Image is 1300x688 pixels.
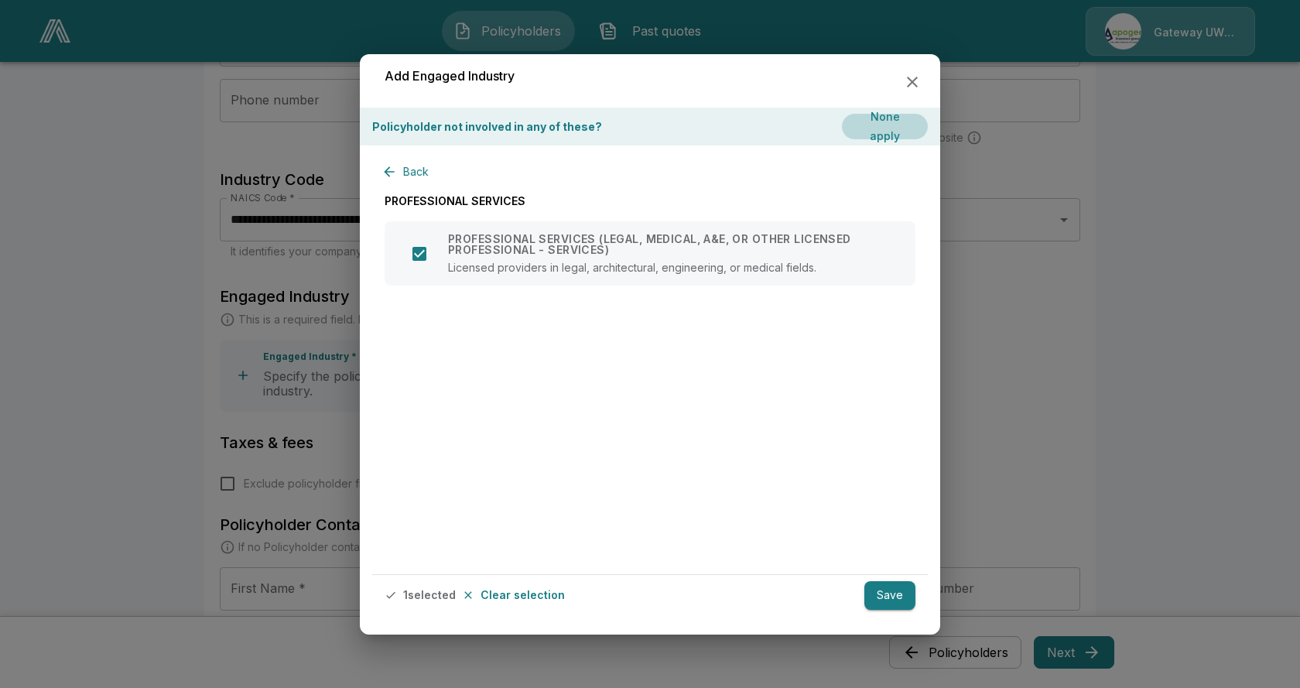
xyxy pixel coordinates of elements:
[864,581,915,610] button: Save
[385,67,515,87] h6: Add Engaged Industry
[448,234,897,255] p: PROFESSIONAL SERVICES (LEGAL, MEDICAL, A&E, OR OTHER LICENSED PROFESSIONAL - SERVICES)
[372,118,602,135] p: Policyholder not involved in any of these?
[481,590,565,601] p: Clear selection
[385,193,915,209] p: PROFESSIONAL SERVICES
[403,590,456,601] p: 1 selected
[448,262,897,273] p: Licensed providers in legal, architectural, engineering, or medical fields.
[385,158,435,187] button: Back
[842,114,928,139] button: None apply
